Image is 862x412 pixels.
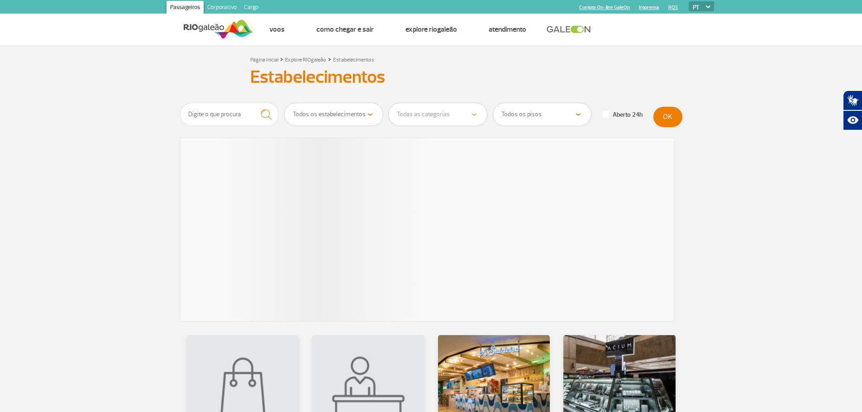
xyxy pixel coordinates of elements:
button: OK [653,107,682,127]
h1: Estabelecimentos [250,69,612,85]
a: Como chegar e sair [316,25,374,34]
button: Abrir recursos assistivos. [843,110,862,130]
a: RQS [668,5,678,10]
a: Voos [269,25,285,34]
a: Atendimento [489,25,526,34]
a: Explore RIOgaleão [405,25,457,34]
a: Imprensa [639,5,659,10]
input: Digite o que procura [180,103,279,126]
a: Cargo [240,1,262,15]
a: > [280,54,283,64]
div: Plugin de acessibilidade da Hand Talk. [843,90,862,130]
a: > [328,54,331,64]
a: Página Inicial [250,57,278,63]
a: Corporativo [204,1,240,15]
a: Estabelecimentos [333,57,374,63]
button: Abrir tradutor de língua de sinais. [843,90,862,110]
a: Passageiros [167,1,204,15]
label: Aberto 24h [602,111,643,119]
a: Explore RIOgaleão [285,57,326,63]
a: Compra On-line GaleOn [579,5,630,10]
